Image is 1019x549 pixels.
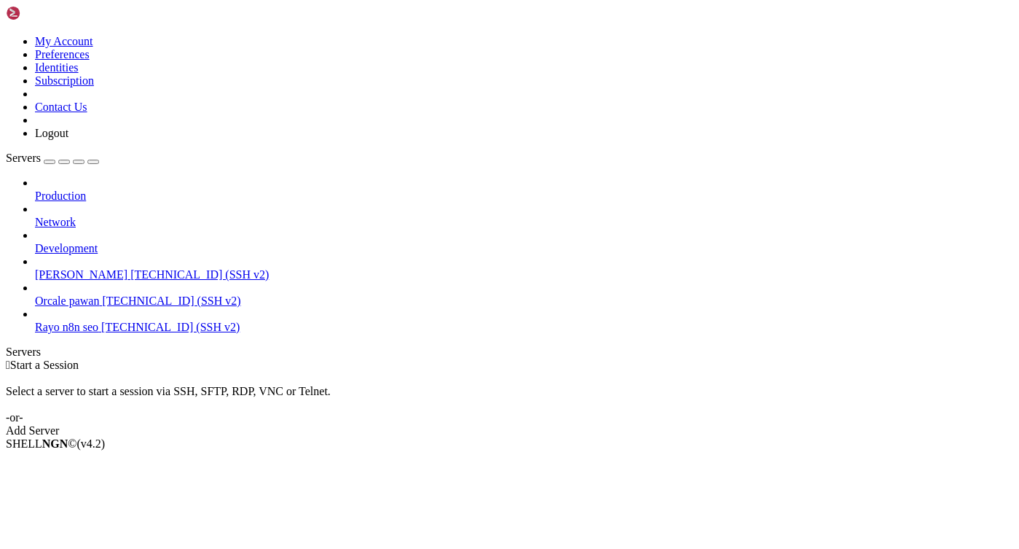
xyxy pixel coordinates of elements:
a: Development [35,242,1013,255]
a: Production [35,190,1013,203]
a: Contact Us [35,101,87,113]
span: [TECHNICAL_ID] (SSH v2) [130,268,269,281]
li: Production [35,176,1013,203]
span: Development [35,242,98,254]
span: Servers [6,152,41,164]
a: Subscription [35,74,94,87]
li: Rayo n8n seo [TECHNICAL_ID] (SSH v2) [35,308,1013,334]
span: [TECHNICAL_ID] (SSH v2) [102,295,240,307]
a: Logout [35,127,68,139]
a: Identities [35,61,79,74]
img: Shellngn [6,6,90,20]
a: Servers [6,152,99,164]
span: SHELL © [6,437,105,450]
a: Network [35,216,1013,229]
span: Rayo n8n seo [35,321,98,333]
span: Start a Session [10,359,79,371]
div: Add Server [6,424,1013,437]
span: [PERSON_NAME] [35,268,127,281]
span: Network [35,216,76,228]
span: Orcale pawan [35,295,99,307]
a: [PERSON_NAME] [TECHNICAL_ID] (SSH v2) [35,268,1013,281]
a: Preferences [35,48,90,61]
li: Orcale pawan [TECHNICAL_ID] (SSH v2) [35,281,1013,308]
li: Development [35,229,1013,255]
span: 4.2.0 [77,437,106,450]
a: Orcale pawan [TECHNICAL_ID] (SSH v2) [35,295,1013,308]
span: Production [35,190,86,202]
a: My Account [35,35,93,47]
li: [PERSON_NAME] [TECHNICAL_ID] (SSH v2) [35,255,1013,281]
div: Select a server to start a session via SSH, SFTP, RDP, VNC or Telnet. -or- [6,372,1013,424]
div: Servers [6,346,1013,359]
span:  [6,359,10,371]
span: [TECHNICAL_ID] (SSH v2) [101,321,240,333]
a: Rayo n8n seo [TECHNICAL_ID] (SSH v2) [35,321,1013,334]
li: Network [35,203,1013,229]
b: NGN [42,437,68,450]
